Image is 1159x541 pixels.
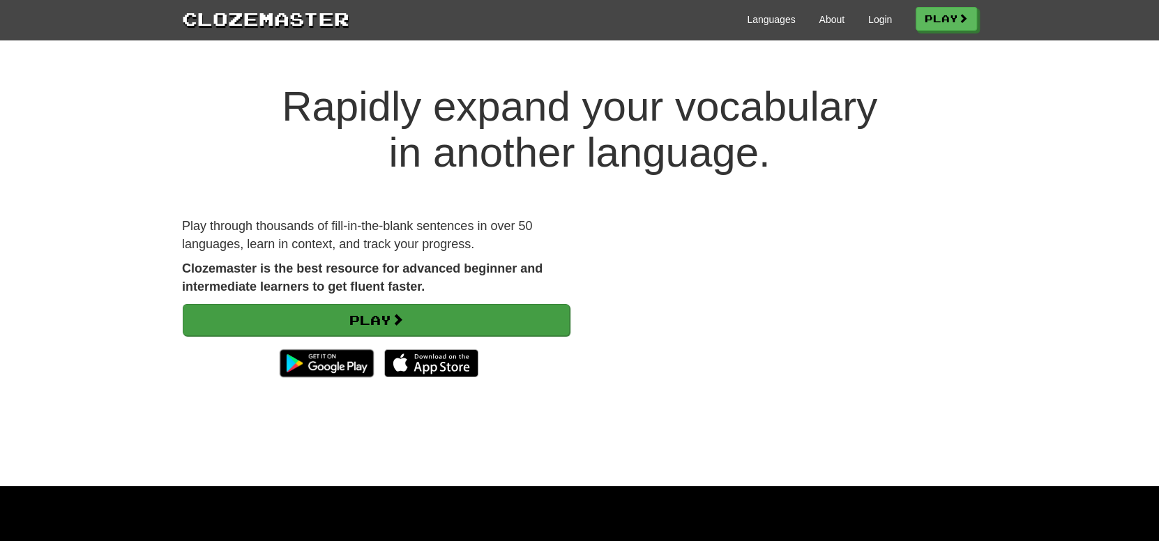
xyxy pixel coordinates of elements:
[868,13,892,26] a: Login
[182,261,543,294] strong: Clozemaster is the best resource for advanced beginner and intermediate learners to get fluent fa...
[182,6,349,31] a: Clozemaster
[916,7,977,31] a: Play
[384,349,478,377] img: Download_on_the_App_Store_Badge_US-UK_135x40-25178aeef6eb6b83b96f5f2d004eda3bffbb37122de64afbaef7...
[747,13,795,26] a: Languages
[182,218,569,253] p: Play through thousands of fill-in-the-blank sentences in over 50 languages, learn in context, and...
[273,342,381,384] img: Get it on Google Play
[819,13,844,26] a: About
[183,304,570,336] a: Play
